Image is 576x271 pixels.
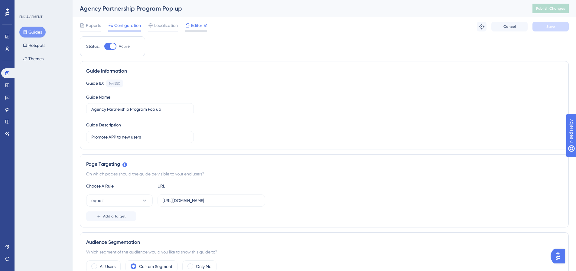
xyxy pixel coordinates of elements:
[86,211,136,221] button: Add a Target
[86,194,153,207] button: equals
[154,22,178,29] span: Localization
[91,134,189,140] input: Type your Guide’s Description here
[80,4,517,13] div: Agency Partnership Program Pop up
[86,239,562,246] div: Audience Segmentation
[196,263,211,270] label: Only Me
[86,182,153,190] div: Choose A Rule
[139,263,172,270] label: Custom Segment
[19,53,47,64] button: Themes
[14,2,38,9] span: Need Help?
[86,43,99,50] div: Status:
[503,24,516,29] span: Cancel
[86,22,101,29] span: Reports
[158,182,224,190] div: URL
[86,67,562,75] div: Guide Information
[19,27,46,38] button: Guides
[86,93,110,101] div: Guide Name
[91,106,189,113] input: Type your Guide’s Name here
[114,22,141,29] span: Configuration
[109,81,120,86] div: 144550
[119,44,130,49] span: Active
[491,22,528,31] button: Cancel
[532,4,569,13] button: Publish Changes
[86,121,121,129] div: Guide Description
[86,161,562,168] div: Page Targeting
[100,263,116,270] label: All Users
[86,80,104,87] div: Guide ID:
[163,197,260,204] input: yourwebsite.com/path
[536,6,565,11] span: Publish Changes
[91,197,104,204] span: equals
[86,170,562,178] div: On which pages should the guide be visible to your end users?
[19,40,49,51] button: Hotspots
[546,24,555,29] span: Save
[86,248,562,256] div: Which segment of the audience would you like to show this guide to?
[191,22,202,29] span: Editor
[532,22,569,31] button: Save
[551,247,569,265] iframe: UserGuiding AI Assistant Launcher
[19,15,42,19] div: ENGAGEMENT
[103,214,126,219] span: Add a Target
